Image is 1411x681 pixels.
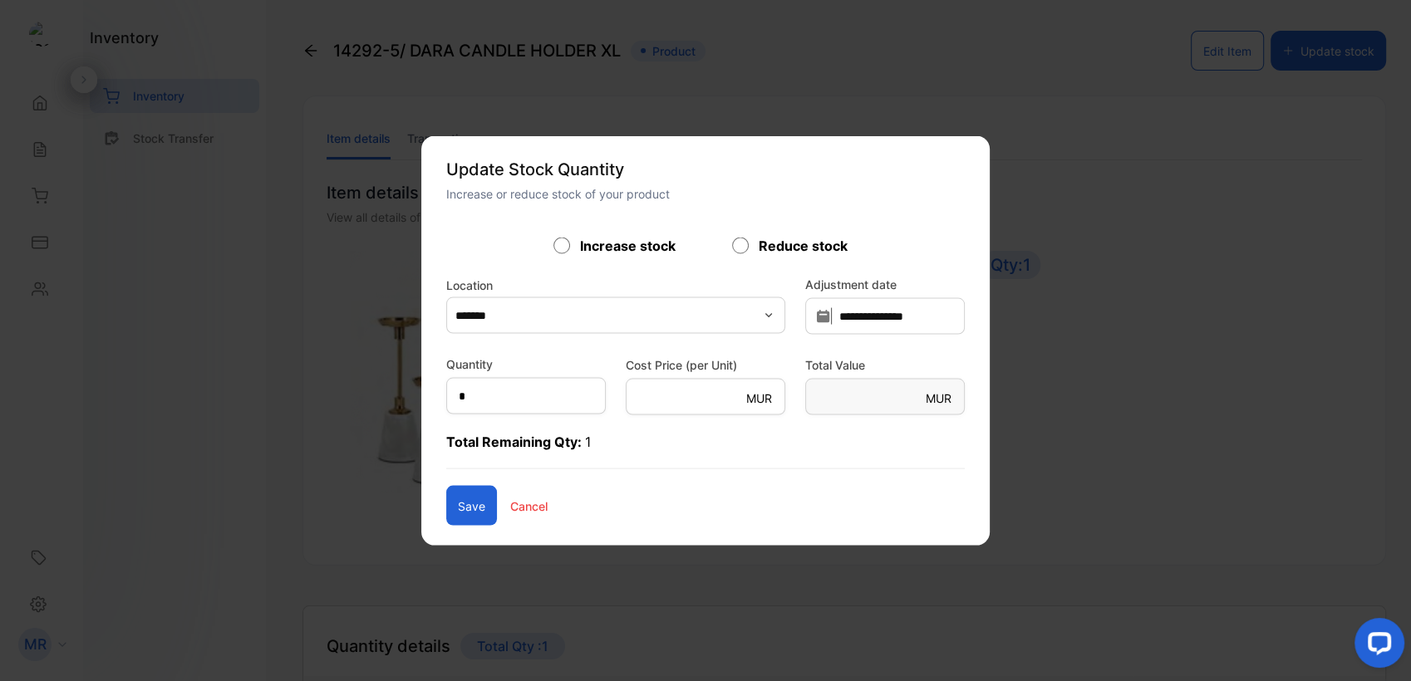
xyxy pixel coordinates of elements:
p: Increase or reduce stock of your product [446,185,789,203]
p: Total Remaining Qty: [446,432,965,469]
iframe: LiveChat chat widget [1341,611,1411,681]
label: Quantity [446,355,493,373]
label: Increase stock [580,236,676,256]
p: MUR [746,389,772,407]
label: Location [446,277,785,294]
p: Update Stock Quantity [446,157,789,182]
label: Reduce stock [759,236,848,256]
p: Cancel [510,497,548,514]
label: Cost Price (per Unit) [626,356,785,374]
p: MUR [926,389,951,407]
label: Adjustment date [805,276,965,293]
button: Save [446,486,497,526]
label: Total Value [805,356,965,374]
span: 1 [585,434,591,450]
